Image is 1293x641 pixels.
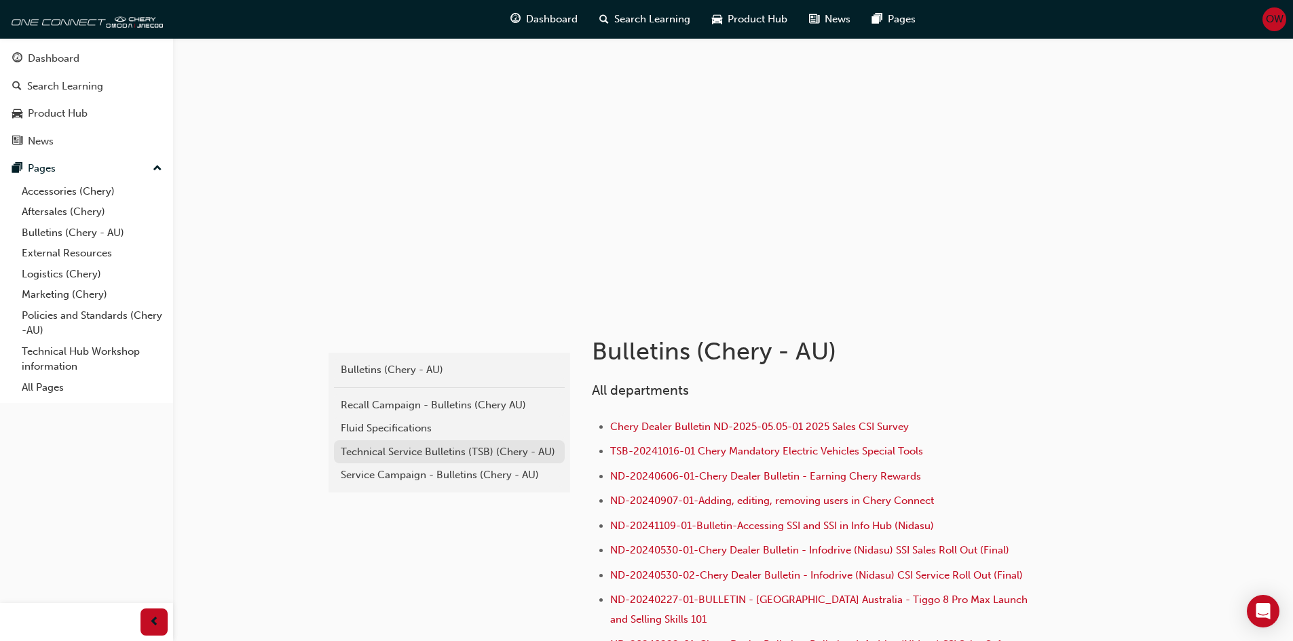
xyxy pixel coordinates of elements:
[334,358,565,382] a: Bulletins (Chery - AU)
[28,51,79,66] div: Dashboard
[5,43,168,156] button: DashboardSearch LearningProduct HubNews
[701,5,798,33] a: car-iconProduct Hub
[16,284,168,305] a: Marketing (Chery)
[341,362,558,378] div: Bulletins (Chery - AU)
[610,445,923,457] a: TSB-20241016-01 Chery Mandatory Electric Vehicles Special Tools
[5,74,168,99] a: Search Learning
[16,305,168,341] a: Policies and Standards (Chery -AU)
[12,81,22,93] span: search-icon
[610,544,1009,556] a: ND-20240530-01-Chery Dealer Bulletin - Infodrive (Nidasu) SSI Sales Roll Out (Final)
[1266,12,1283,27] span: OW
[16,341,168,377] a: Technical Hub Workshop information
[341,421,558,436] div: Fluid Specifications
[153,160,162,178] span: up-icon
[5,46,168,71] a: Dashboard
[610,569,1023,581] a: ND-20240530-02-Chery Dealer Bulletin - Infodrive (Nidasu) CSI Service Roll Out (Final)
[588,5,701,33] a: search-iconSearch Learning
[861,5,926,33] a: pages-iconPages
[500,5,588,33] a: guage-iconDashboard
[5,156,168,181] button: Pages
[5,129,168,154] a: News
[610,494,934,507] a: ND-20240907-01-Adding, editing, removing users in Chery Connect
[16,377,168,398] a: All Pages
[610,421,909,433] a: Chery Dealer Bulletin ND-2025-05.05-01 2025 Sales CSI Survey
[809,11,819,28] span: news-icon
[7,5,163,33] img: oneconnect
[28,161,56,176] div: Pages
[712,11,722,28] span: car-icon
[5,101,168,126] a: Product Hub
[149,614,160,631] span: prev-icon
[12,163,22,175] span: pages-icon
[872,11,882,28] span: pages-icon
[334,463,565,487] a: Service Campaign - Bulletins (Chery - AU)
[12,108,22,120] span: car-icon
[27,79,103,94] div: Search Learning
[599,11,609,28] span: search-icon
[510,11,521,28] span: guage-icon
[614,12,690,27] span: Search Learning
[1262,7,1286,31] button: OW
[1247,595,1279,627] div: Open Intercom Messenger
[341,467,558,483] div: Service Campaign - Bulletins (Chery - AU)
[16,264,168,285] a: Logistics (Chery)
[334,393,565,417] a: Recall Campaign - Bulletins (Chery AU)
[610,520,934,532] a: ND-20241109-01-Bulletin-Accessing SSI and SSI in Info Hub (Nidasu)
[798,5,861,33] a: news-iconNews
[12,53,22,65] span: guage-icon
[592,336,1037,366] h1: Bulletins (Chery - AU)
[610,470,921,482] a: ND-20240606-01-Chery Dealer Bulletin - Earning Chery Rewards
[610,594,1030,625] a: ND-20240227-01-BULLETIN - [GEOGRAPHIC_DATA] Australia - Tiggo 8 Pro Max Launch and Selling Skills...
[825,12,850,27] span: News
[12,136,22,148] span: news-icon
[28,106,88,121] div: Product Hub
[16,201,168,222] a: Aftersales (Chery)
[888,12,916,27] span: Pages
[28,134,54,149] div: News
[334,440,565,464] a: Technical Service Bulletins (TSB) (Chery - AU)
[16,243,168,264] a: External Resources
[728,12,787,27] span: Product Hub
[16,181,168,202] a: Accessories (Chery)
[592,383,689,398] span: All departments
[341,444,558,460] div: Technical Service Bulletins (TSB) (Chery - AU)
[334,416,565,440] a: Fluid Specifications
[341,397,558,413] div: Recall Campaign - Bulletins (Chery AU)
[16,222,168,244] a: Bulletins (Chery - AU)
[526,12,578,27] span: Dashboard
